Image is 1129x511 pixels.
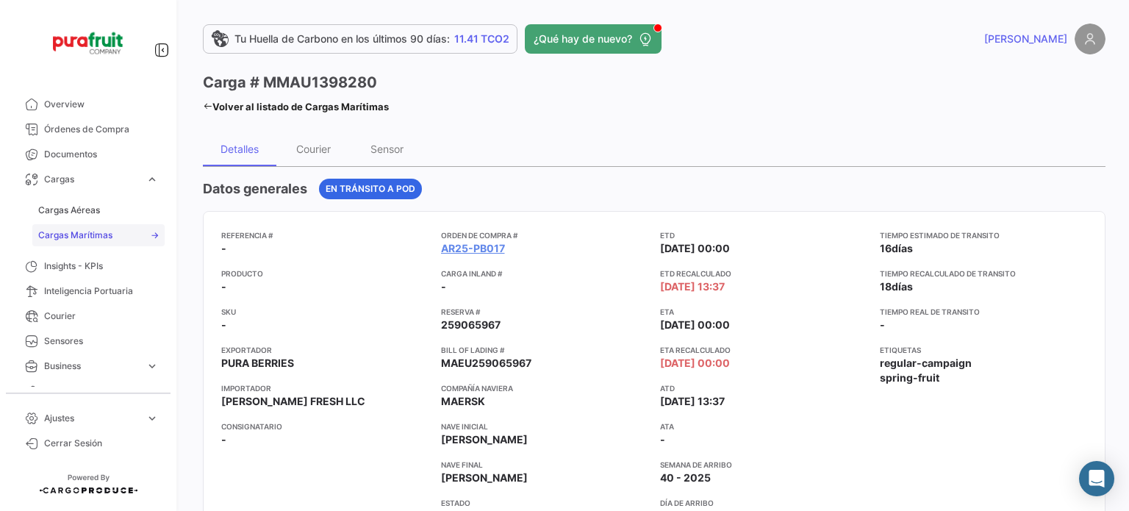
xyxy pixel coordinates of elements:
[660,432,665,447] span: -
[32,224,165,246] a: Cargas Marítimas
[660,497,868,509] app-card-info-title: Día de Arribo
[660,318,730,332] span: [DATE] 00:00
[44,437,159,450] span: Cerrar Sesión
[326,182,415,196] span: En tránsito a POD
[44,412,140,425] span: Ajustes
[44,173,140,186] span: Cargas
[880,371,939,385] span: spring-fruit
[44,385,140,398] span: Estadísticas
[221,229,429,241] app-card-info-title: Referencia #
[441,382,649,394] app-card-info-title: Compañía naviera
[370,143,404,155] div: Sensor
[660,356,730,371] span: [DATE] 00:00
[12,254,165,279] a: Insights - KPIs
[892,280,913,293] span: días
[32,199,165,221] a: Cargas Aéreas
[221,268,429,279] app-card-info-title: Producto
[221,382,429,394] app-card-info-title: Importador
[880,280,892,293] span: 18
[203,72,377,93] h3: Carga # MMAU1398280
[660,394,725,409] span: [DATE] 13:37
[660,421,868,432] app-card-info-title: ATA
[660,268,868,279] app-card-info-title: ETD Recalculado
[1075,24,1105,54] img: placeholder-user.png
[221,241,226,256] span: -
[203,179,307,199] h4: Datos generales
[12,92,165,117] a: Overview
[660,344,868,356] app-card-info-title: ETA Recalculado
[441,344,649,356] app-card-info-title: Bill of Lading #
[44,285,159,298] span: Inteligencia Portuaria
[660,229,868,241] app-card-info-title: ETD
[880,229,1088,241] app-card-info-title: Tiempo estimado de transito
[296,143,331,155] div: Courier
[892,242,913,254] span: días
[660,459,868,471] app-card-info-title: Semana de Arribo
[44,98,159,111] span: Overview
[441,432,528,447] span: [PERSON_NAME]
[441,229,649,241] app-card-info-title: Orden de Compra #
[880,344,1088,356] app-card-info-title: Etiquetas
[221,306,429,318] app-card-info-title: SKU
[660,279,725,294] span: [DATE] 13:37
[44,148,159,161] span: Documentos
[441,471,528,485] span: [PERSON_NAME]
[441,394,485,409] span: MAERSK
[441,241,505,256] a: AR25-PB017
[234,32,450,46] span: Tu Huella de Carbono en los últimos 90 días:
[221,143,259,155] div: Detalles
[441,318,501,332] span: 259065967
[51,18,125,68] img: Logo+PuraFruit.png
[880,356,972,371] span: regular-campaign
[441,459,649,471] app-card-info-title: Nave final
[221,344,429,356] app-card-info-title: Exportador
[441,279,446,294] span: -
[12,142,165,167] a: Documentos
[146,412,159,425] span: expand_more
[12,279,165,304] a: Inteligencia Portuaria
[44,335,159,348] span: Sensores
[454,32,509,46] span: 11.41 TCO2
[880,318,885,331] span: -
[1079,461,1114,496] div: Abrir Intercom Messenger
[221,394,365,409] span: [PERSON_NAME] FRESH LLC
[880,306,1088,318] app-card-info-title: Tiempo real de transito
[221,318,226,332] span: -
[880,268,1088,279] app-card-info-title: Tiempo recalculado de transito
[221,421,429,432] app-card-info-title: Consignatario
[146,173,159,186] span: expand_more
[660,471,711,485] span: 40 - 2025
[38,204,100,217] span: Cargas Aéreas
[44,310,159,323] span: Courier
[441,356,531,371] span: MAEU259065967
[146,385,159,398] span: expand_more
[221,356,294,371] span: PURA BERRIES
[146,360,159,373] span: expand_more
[660,241,730,256] span: [DATE] 00:00
[12,329,165,354] a: Sensores
[221,279,226,294] span: -
[12,304,165,329] a: Courier
[534,32,632,46] span: ¿Qué hay de nuevo?
[44,123,159,136] span: Órdenes de Compra
[203,24,517,54] a: Tu Huella de Carbono en los últimos 90 días:11.41 TCO2
[441,421,649,432] app-card-info-title: Nave inicial
[984,32,1067,46] span: [PERSON_NAME]
[221,432,226,447] span: -
[441,268,649,279] app-card-info-title: Carga inland #
[441,497,649,509] app-card-info-title: Estado
[525,24,662,54] button: ¿Qué hay de nuevo?
[38,229,112,242] span: Cargas Marítimas
[44,360,140,373] span: Business
[660,382,868,394] app-card-info-title: ATD
[441,306,649,318] app-card-info-title: Reserva #
[660,306,868,318] app-card-info-title: ETA
[44,260,159,273] span: Insights - KPIs
[12,117,165,142] a: Órdenes de Compra
[880,242,892,254] span: 16
[203,96,389,117] a: Volver al listado de Cargas Marítimas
